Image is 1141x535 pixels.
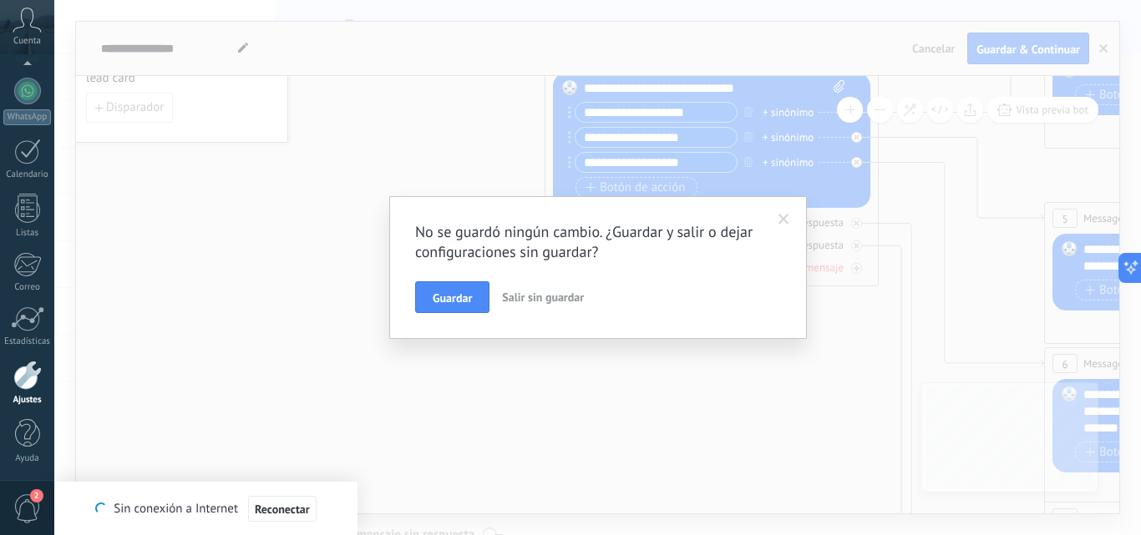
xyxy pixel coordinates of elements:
[502,290,584,305] span: Salir sin guardar
[95,495,316,522] div: Sin conexión a Internet
[433,292,472,304] span: Guardar
[3,228,52,239] div: Listas
[248,496,317,522] button: Reconectar
[3,453,52,464] div: Ayuda
[415,281,489,313] button: Guardar
[30,489,43,502] span: 2
[495,281,591,313] button: Salir sin guardar
[3,336,52,347] div: Estadísticas
[3,169,52,180] div: Calendario
[13,36,41,47] span: Cuenta
[3,282,52,293] div: Correo
[3,109,51,125] div: WhatsApp
[255,503,310,515] span: Reconectar
[3,395,52,406] div: Ajustes
[415,222,764,262] h2: No se guardó ningún cambio. ¿Guardar y salir o dejar configuraciones sin guardar?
